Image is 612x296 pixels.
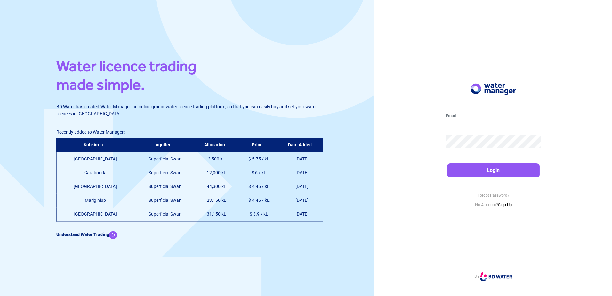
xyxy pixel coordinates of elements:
th: Aquifer [134,138,196,152]
td: [GEOGRAPHIC_DATA] [56,208,134,222]
td: $ 5.75 / kL [237,152,281,166]
a: Sign Up [498,202,512,207]
td: [DATE] [281,152,323,166]
p: BD Water has created Water Manager, an online groundwater licence trading platform, so that you c... [56,103,318,118]
a: Understand Water Trading [56,232,117,237]
td: 12,000 kL [196,166,237,180]
img: Logo [480,272,512,281]
td: [DATE] [281,208,323,222]
h1: Water licence trading made simple. [56,57,318,97]
td: 23,150 kL [196,194,237,208]
th: Allocation [196,138,237,152]
td: Mariginiup [56,194,134,208]
td: $ 4.45 / kL [237,180,281,194]
th: Date Added [281,138,323,152]
td: [DATE] [281,180,323,194]
a: Forgot Password? [478,193,509,198]
span: Recently added to Water Manager: [56,130,125,135]
td: [DATE] [281,166,323,180]
p: No Account? [446,202,541,208]
th: Price [237,138,281,152]
img: Logo [471,83,516,95]
td: $ 4.45 / kL [237,194,281,208]
input: Email [446,111,541,121]
td: 31,150 kL [196,208,237,222]
b: Understand Water Trading [56,232,109,237]
td: 44,300 kL [196,180,237,194]
td: [GEOGRAPHIC_DATA] [56,180,134,194]
a: BY [474,274,512,279]
td: Superficial Swan [134,152,196,166]
td: Superficial Swan [134,194,196,208]
td: Carabooda [56,166,134,180]
td: [GEOGRAPHIC_DATA] [56,152,134,166]
td: Superficial Swan [134,208,196,222]
td: Superficial Swan [134,180,196,194]
td: Superficial Swan [134,166,196,180]
td: $ 3.9 / kL [237,208,281,222]
td: $ 6 / kL [237,166,281,180]
img: Arrow Icon [109,231,117,239]
td: [DATE] [281,194,323,208]
button: Login [447,163,540,177]
td: 3,500 kL [196,152,237,166]
th: Sub-Area [56,138,134,152]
